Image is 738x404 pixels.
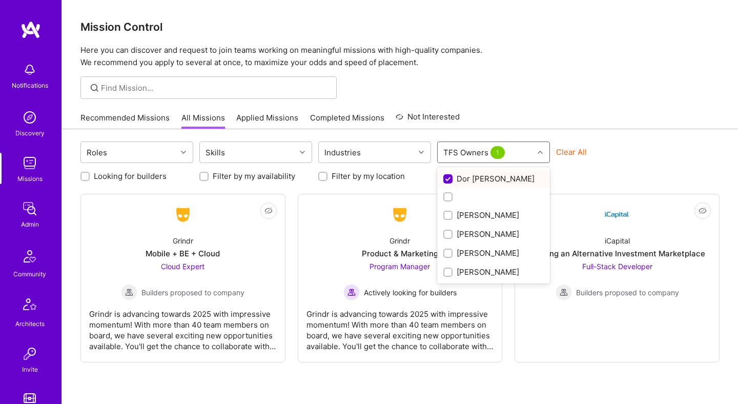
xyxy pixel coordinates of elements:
[21,219,39,230] div: Admin
[22,364,38,375] div: Invite
[80,44,720,69] p: Here you can discover and request to join teams working on meaningful missions with high-quality ...
[17,173,43,184] div: Missions
[306,300,494,352] div: Grindr is advancing towards 2025 with impressive momentum! With more than 40 team members on boar...
[396,111,460,129] a: Not Interested
[15,128,45,138] div: Discovery
[605,203,629,227] img: Company Logo
[80,112,170,129] a: Recommended Missions
[161,262,204,271] span: Cloud Expert
[121,284,137,300] img: Builders proposed to company
[19,153,40,173] img: teamwork
[523,203,711,354] a: Company LogoiCapitalBuilding an Alternative Investment MarketplaceFull-Stack Developer Builders p...
[89,82,100,94] i: icon SearchGrey
[343,284,360,300] img: Actively looking for builders
[443,210,544,220] div: [PERSON_NAME]
[15,318,45,329] div: Architects
[12,80,48,91] div: Notifications
[19,198,40,219] img: admin teamwork
[387,206,412,224] img: Company Logo
[203,145,228,160] div: Skills
[84,145,110,160] div: Roles
[89,300,277,352] div: Grindr is advancing towards 2025 with impressive momentum! With more than 40 team members on boar...
[490,146,505,159] span: 1
[171,206,195,224] img: Company Logo
[24,393,36,403] img: tokens
[19,344,40,364] img: Invite
[389,235,410,246] div: Grindr
[699,207,707,215] i: icon EyeClosed
[101,83,329,93] input: Find Mission...
[300,150,305,155] i: icon Chevron
[80,21,720,33] h3: Mission Control
[556,147,587,157] button: Clear All
[362,248,438,259] div: Product & Marketing
[236,112,298,129] a: Applied Missions
[370,262,430,271] span: Program Manager
[20,21,41,39] img: logo
[17,244,42,269] img: Community
[443,229,544,239] div: [PERSON_NAME]
[419,150,424,155] i: icon Chevron
[264,207,273,215] i: icon EyeClosed
[17,294,42,318] img: Architects
[173,235,193,246] div: Grindr
[13,269,46,279] div: Community
[556,284,572,300] img: Builders proposed to company
[141,287,244,298] span: Builders proposed to company
[213,171,295,181] label: Filter by my availability
[538,150,543,155] i: icon Chevron
[529,248,705,259] div: Building an Alternative Investment Marketplace
[94,171,167,181] label: Looking for builders
[181,150,186,155] i: icon Chevron
[441,145,509,160] div: TFS Owners
[443,248,544,258] div: [PERSON_NAME]
[605,235,630,246] div: iCapital
[310,112,384,129] a: Completed Missions
[576,287,679,298] span: Builders proposed to company
[89,203,277,354] a: Company LogoGrindrMobile + BE + CloudCloud Expert Builders proposed to companyBuilders proposed t...
[19,59,40,80] img: bell
[364,287,457,298] span: Actively looking for builders
[322,145,363,160] div: Industries
[332,171,405,181] label: Filter by my location
[443,173,544,184] div: Dor [PERSON_NAME]
[19,107,40,128] img: discovery
[181,112,225,129] a: All Missions
[146,248,220,259] div: Mobile + BE + Cloud
[582,262,652,271] span: Full-Stack Developer
[306,203,494,354] a: Company LogoGrindrProduct & MarketingProgram Manager Actively looking for buildersActively lookin...
[443,267,544,277] div: [PERSON_NAME]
